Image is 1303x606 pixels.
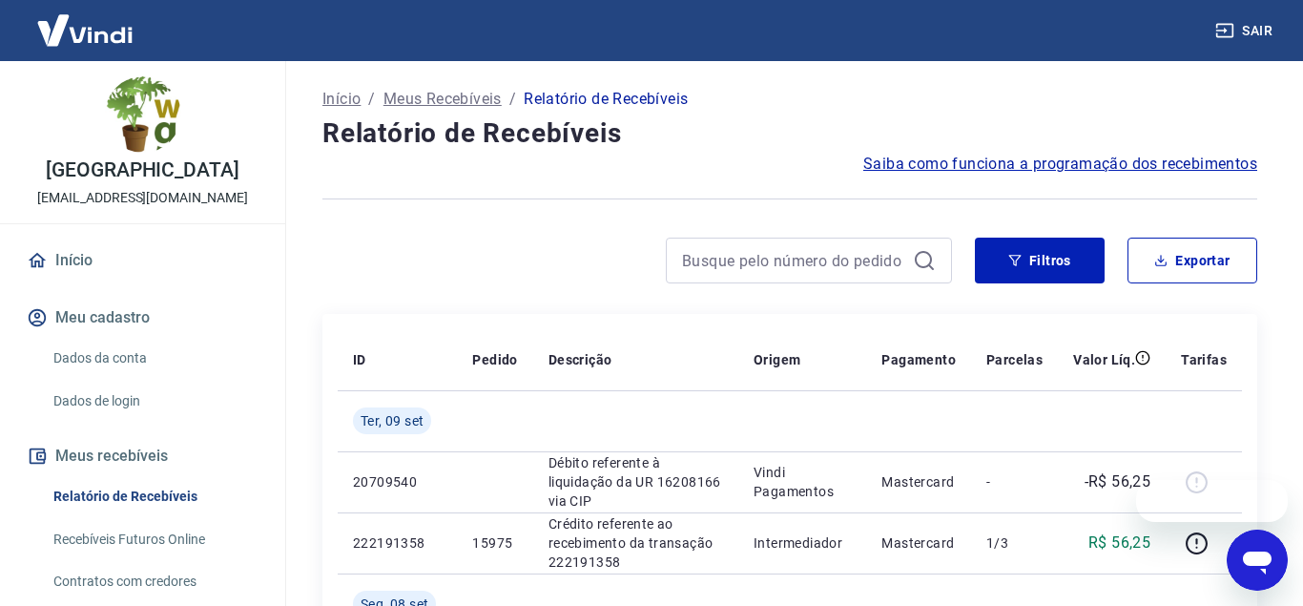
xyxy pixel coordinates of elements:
a: Recebíveis Futuros Online [46,520,262,559]
a: Contratos com credores [46,562,262,601]
p: Descrição [548,350,612,369]
p: 222191358 [353,533,442,553]
iframe: Botão para abrir a janela de mensagens [1227,530,1288,591]
a: Saiba como funciona a programação dos recebimentos [863,153,1257,176]
p: Origem [754,350,800,369]
img: 5c064ccb-e487-47a7-83a0-657b5fa84e08.jpeg [105,76,181,153]
p: [GEOGRAPHIC_DATA] [46,160,239,180]
a: Dados da conta [46,339,262,378]
img: Vindi [23,1,147,59]
p: - [986,472,1043,491]
a: Dados de login [46,382,262,421]
p: Mastercard [881,533,956,553]
p: Pedido [472,350,517,369]
p: 1/3 [986,533,1043,553]
button: Sair [1211,13,1280,49]
button: Meu cadastro [23,297,262,339]
p: Relatório de Recebíveis [524,88,688,111]
p: Débito referente à liquidação da UR 16208166 via CIP [548,453,723,511]
p: 15975 [472,533,517,553]
p: Mastercard [881,472,956,491]
p: R$ 56,25 [1088,532,1150,554]
p: Crédito referente ao recebimento da transação 222191358 [548,514,723,572]
span: Ter, 09 set [361,411,424,430]
p: ID [353,350,366,369]
button: Filtros [975,238,1105,283]
p: Parcelas [986,350,1043,369]
p: 20709540 [353,472,442,491]
p: Intermediador [754,533,851,553]
a: Início [23,240,262,282]
p: [EMAIL_ADDRESS][DOMAIN_NAME] [37,188,248,208]
p: Pagamento [881,350,956,369]
p: -R$ 56,25 [1085,470,1151,493]
input: Busque pelo número do pedido [682,246,905,275]
p: Tarifas [1181,350,1227,369]
p: Vindi Pagamentos [754,463,851,501]
a: Relatório de Recebíveis [46,477,262,516]
a: Início [322,88,361,111]
iframe: Mensagem da empresa [1136,480,1288,522]
button: Meus recebíveis [23,435,262,477]
p: / [368,88,375,111]
a: Meus Recebíveis [383,88,502,111]
p: / [509,88,516,111]
button: Exportar [1127,238,1257,283]
p: Valor Líq. [1073,350,1135,369]
h4: Relatório de Recebíveis [322,115,1257,153]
